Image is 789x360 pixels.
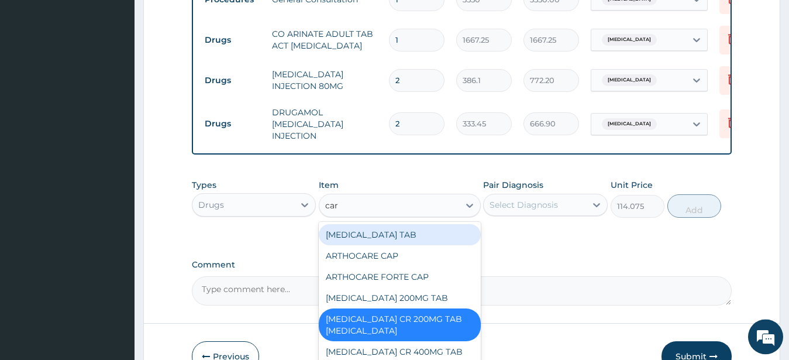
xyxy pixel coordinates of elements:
td: CO ARINATE ADULT TAB ACT [MEDICAL_DATA] [266,22,383,57]
button: Add [667,194,721,218]
div: Select Diagnosis [490,199,558,211]
span: [MEDICAL_DATA] [602,74,657,86]
td: Drugs [199,29,266,51]
img: d_794563401_company_1708531726252_794563401 [22,59,47,88]
label: Types [192,180,216,190]
label: Pair Diagnosis [483,179,543,191]
div: Drugs [198,199,224,211]
div: ARTHOCARE FORTE CAP [319,266,481,287]
span: We're online! [68,107,161,225]
span: [MEDICAL_DATA] [602,34,657,46]
td: Drugs [199,70,266,91]
td: DRUGAMOL [MEDICAL_DATA] INJECTION [266,101,383,148]
label: Comment [192,260,732,270]
textarea: Type your message and hit 'Enter' [6,238,223,279]
label: Item [319,179,339,191]
div: [MEDICAL_DATA] 200MG TAB [319,287,481,308]
td: [MEDICAL_DATA] INJECTION 80MG [266,63,383,98]
label: Unit Price [611,179,653,191]
div: [MEDICAL_DATA] TAB [319,224,481,245]
div: ARTHOCARE CAP [319,245,481,266]
div: Chat with us now [61,66,197,81]
span: [MEDICAL_DATA] [602,118,657,130]
td: Drugs [199,113,266,135]
div: [MEDICAL_DATA] CR 200MG TAB [MEDICAL_DATA] [319,308,481,341]
div: Minimize live chat window [192,6,220,34]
